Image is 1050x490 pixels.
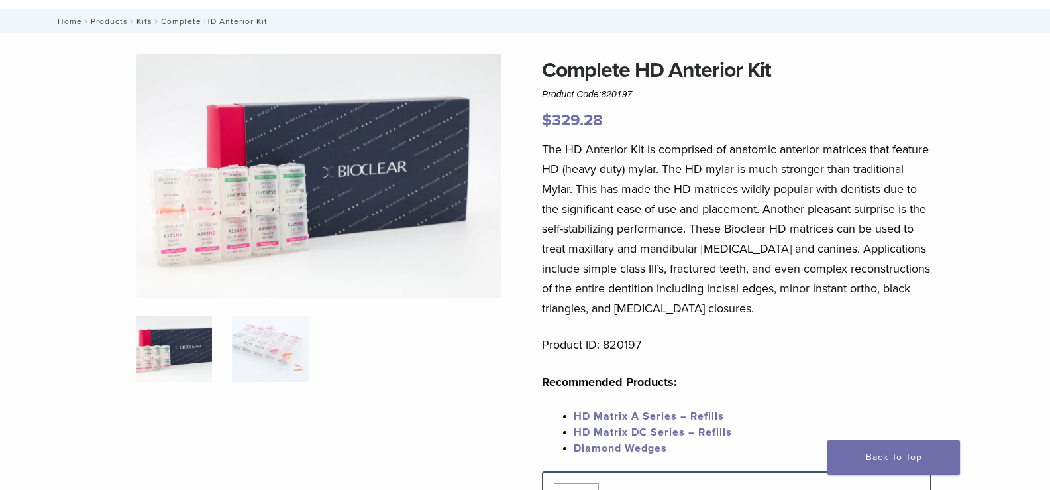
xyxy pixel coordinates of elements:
img: Complete HD Anterior Kit - Image 2 [232,316,308,382]
a: HD Matrix A Series – Refills [574,410,724,423]
bdi: 329.28 [542,111,603,130]
a: Back To Top [827,440,960,475]
span: $ [542,111,552,130]
a: Kits [136,17,152,26]
a: Home [54,17,82,26]
a: Products [91,17,128,26]
span: / [128,18,136,25]
a: Diamond Wedges [574,442,667,455]
img: IMG_8088-1-324x324.jpg [136,316,212,382]
span: 820197 [602,89,633,99]
strong: Recommended Products: [542,375,677,389]
p: The HD Anterior Kit is comprised of anatomic anterior matrices that feature HD (heavy duty) mylar... [542,139,931,318]
h1: Complete HD Anterior Kit [542,54,931,86]
nav: Complete HD Anterior Kit [48,9,1002,33]
span: / [152,18,161,25]
p: Product ID: 820197 [542,335,931,355]
a: HD Matrix DC Series – Refills [574,426,732,439]
span: / [82,18,91,25]
span: Product Code: [542,89,632,99]
img: IMG_8088 (1) [136,54,501,298]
